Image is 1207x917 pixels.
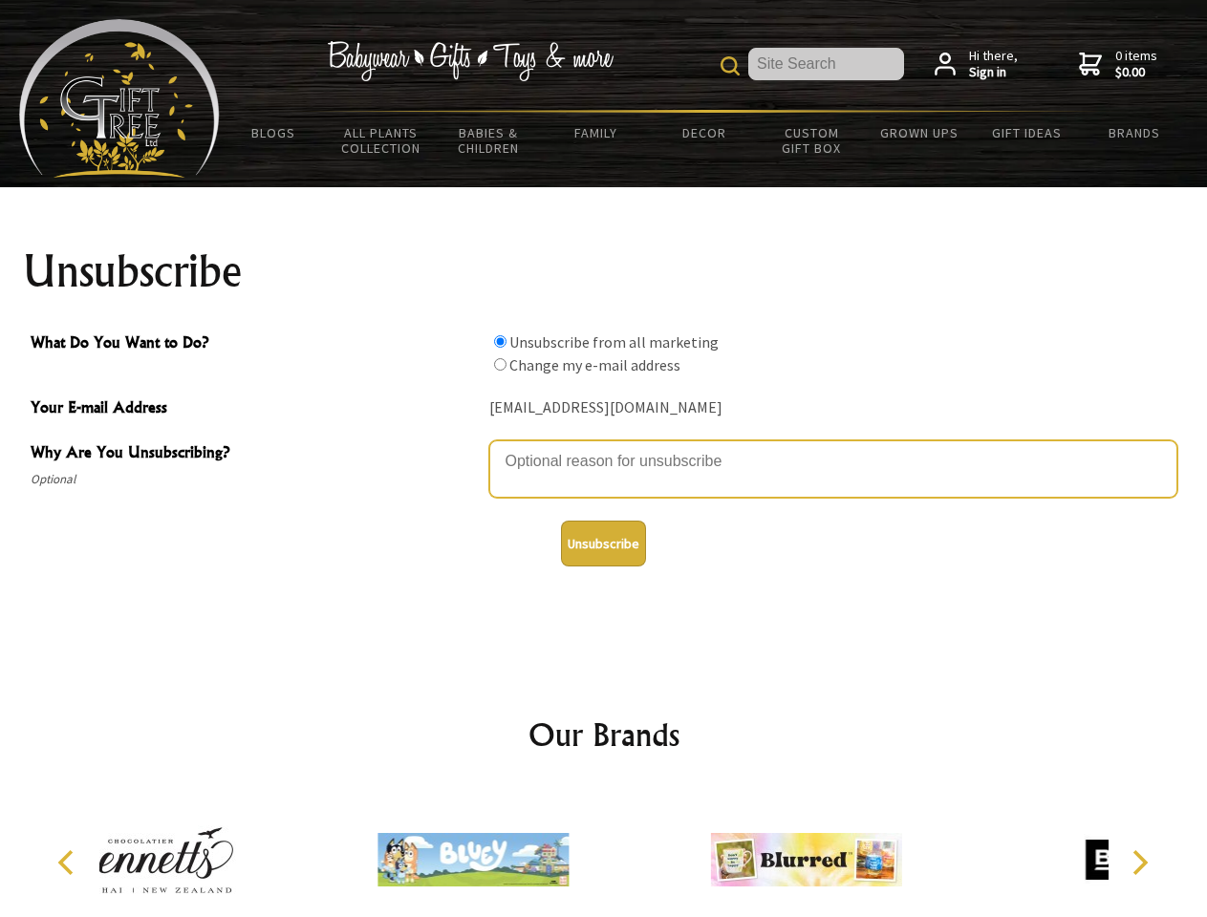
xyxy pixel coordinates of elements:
img: Babyware - Gifts - Toys and more... [19,19,220,178]
span: Why Are You Unsubscribing? [31,440,480,468]
textarea: Why Are You Unsubscribing? [489,440,1177,498]
span: Hi there, [969,48,1018,81]
input: Site Search [748,48,904,80]
span: 0 items [1115,47,1157,81]
button: Unsubscribe [561,521,646,566]
input: What Do You Want to Do? [494,358,507,371]
img: product search [721,56,740,75]
a: Custom Gift Box [758,113,866,168]
strong: $0.00 [1115,64,1157,81]
a: Brands [1081,113,1189,153]
a: BLOGS [220,113,328,153]
button: Previous [48,842,90,884]
a: Hi there,Sign in [935,48,1018,81]
img: Babywear - Gifts - Toys & more [327,41,614,81]
button: Next [1118,842,1160,884]
a: Babies & Children [435,113,543,168]
a: Family [543,113,651,153]
label: Change my e-mail address [509,355,680,374]
h1: Unsubscribe [23,248,1185,294]
a: Decor [650,113,758,153]
div: [EMAIL_ADDRESS][DOMAIN_NAME] [489,394,1177,423]
input: What Do You Want to Do? [494,335,507,348]
span: What Do You Want to Do? [31,331,480,358]
label: Unsubscribe from all marketing [509,332,719,352]
a: Gift Ideas [973,113,1081,153]
h2: Our Brands [38,712,1170,757]
a: All Plants Collection [328,113,436,168]
a: 0 items$0.00 [1079,48,1157,81]
span: Your E-mail Address [31,395,480,423]
span: Optional [31,468,480,491]
strong: Sign in [969,64,1018,81]
a: Grown Ups [865,113,973,153]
